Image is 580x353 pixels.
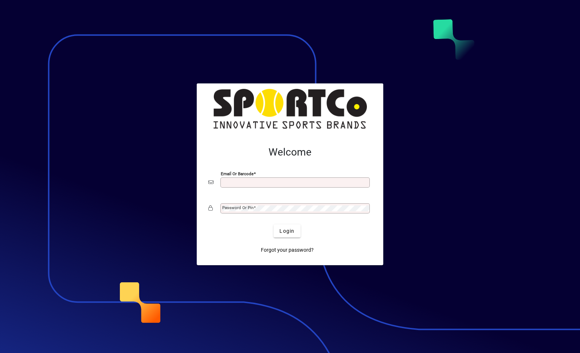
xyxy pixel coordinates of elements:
span: Login [279,227,294,235]
h2: Welcome [208,146,372,158]
a: Forgot your password? [258,243,317,256]
span: Forgot your password? [261,246,314,254]
mat-label: Password or Pin [222,205,254,210]
button: Login [274,224,300,238]
mat-label: Email or Barcode [221,171,254,176]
